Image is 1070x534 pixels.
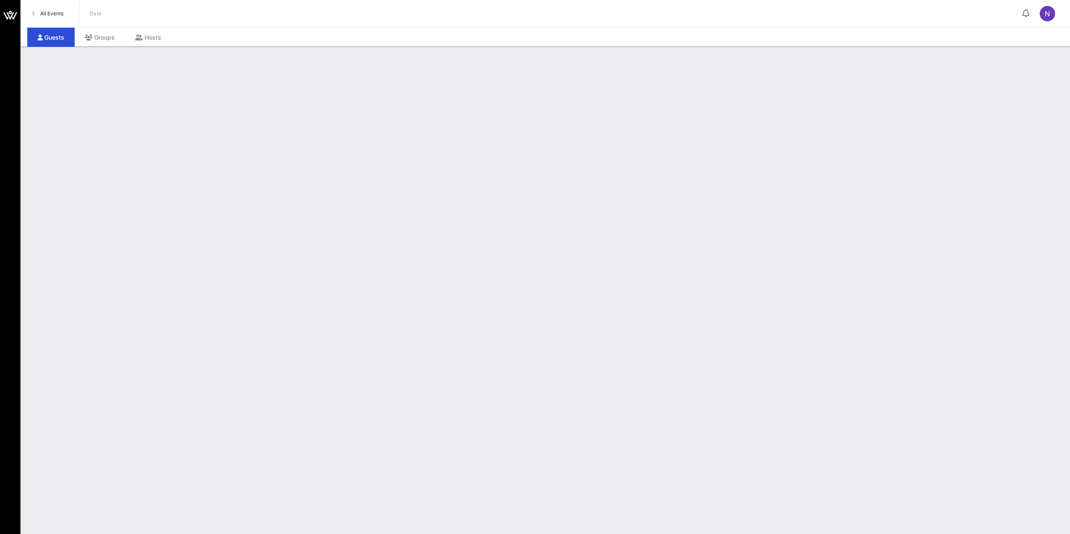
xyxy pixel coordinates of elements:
p: Date [90,9,102,18]
div: Groups [75,28,125,47]
span: All Events [40,10,64,17]
a: All Events [27,7,69,20]
div: Hosts [125,28,171,47]
div: N [1040,6,1055,21]
div: Guests [27,28,75,47]
span: N [1045,9,1050,18]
